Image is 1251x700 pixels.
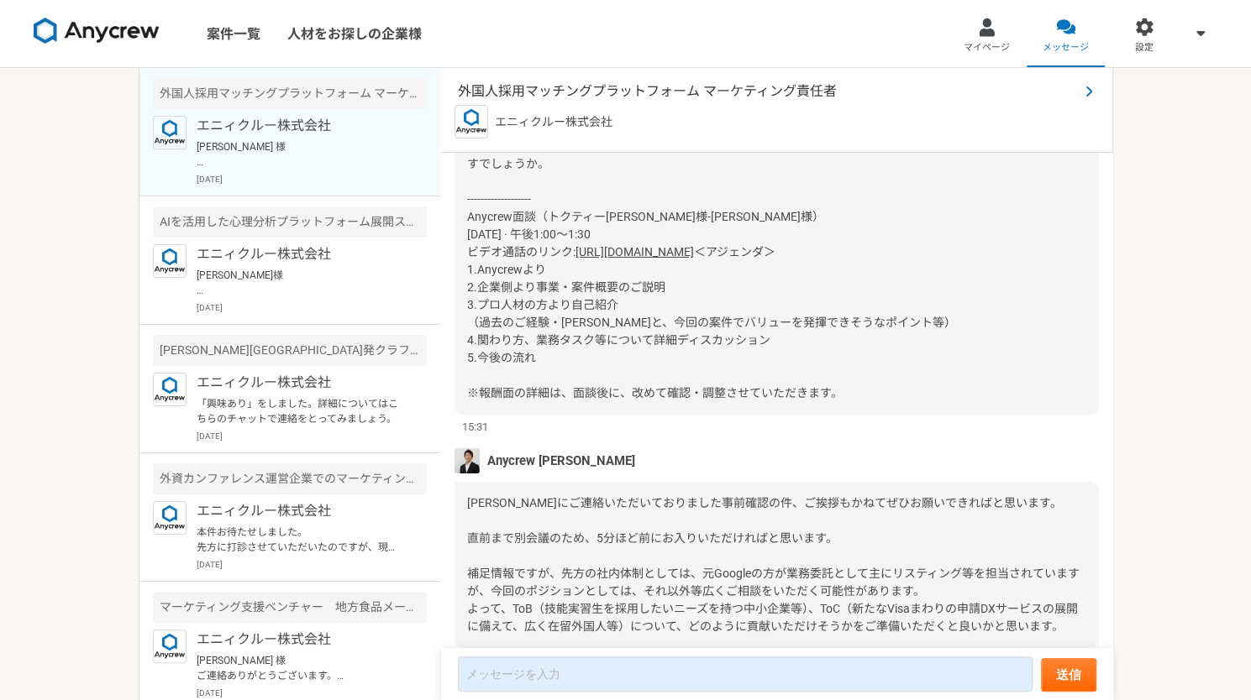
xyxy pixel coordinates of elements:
[153,592,427,623] div: マーケティング支援ベンチャー 地方食品メーカーのEC/SNS支援（マーケター）
[964,41,1010,55] span: マイページ
[197,244,404,264] p: エニィクルー株式会社
[197,653,404,683] p: [PERSON_NAME] 様 ご連絡ありがとうございます。 引き続きよろしくお願いします。
[197,396,404,426] p: 「興味あり」をしました。詳細についてはこちらのチャットで連絡をとってみましょう。
[455,448,480,473] img: MHYT8150_2.jpg
[153,501,187,535] img: logo_text_blue_01.png
[467,496,1080,633] span: [PERSON_NAME]にご連絡いただいておりました事前確認の件、ご挨拶もかねてぜひお願いできればと思います。 直前まで別会議のため、5分ほど前にお入りいただければと思います。 補足情報ですが...
[34,18,160,44] img: 8DqYSo04kwAAAAASUVORK5CYII=
[197,629,404,650] p: エニィクルー株式会社
[153,463,427,494] div: 外資カンファレンス運営企業でのマーケティング業務【英語必須】
[467,245,956,400] span: ＜アジェンダ＞ 1.Anycrewより 2.企業側より事業・案件概要のご説明 3.プロ人材の方より自己紹介 （過去のご経験・[PERSON_NAME]と、今回の案件でバリューを発揮できそうなポイ...
[153,629,187,663] img: logo_text_blue_01.png
[467,51,1084,259] span: [PERSON_NAME]様 本件、[PERSON_NAME]とともに担当しております、[PERSON_NAME]の[PERSON_NAME]と申します。よろしくお願いいたします。 ご面談日程で...
[487,452,635,470] span: Anycrew [PERSON_NAME]
[455,105,488,138] img: logo_text_blue_01.png
[576,245,694,259] a: [URL][DOMAIN_NAME]
[153,206,427,238] div: AIを活用した心理分析プラットフォーム展開スタートアップ マーケティング企画運用
[197,116,404,136] p: エニィクルー株式会社
[197,373,404,393] p: エニィクルー株式会社
[495,113,612,131] p: エニィクルー株式会社
[197,525,404,555] p: 本件お待たせしました。 先方に打診させていただいたのですが、現在複数候補がいらっしゃる中で、イベントへの参加（平日日中）での稼働を考えると、副業のかたよりフリーランスの方を優先したいとありました...
[197,687,427,699] p: [DATE]
[153,116,187,149] img: logo_text_blue_01.png
[197,501,404,521] p: エニィクルー株式会社
[197,139,404,170] p: [PERSON_NAME] 様 お世話になっております。 上記承知いたしました。 後ほどよろしくお願いいたします。
[153,373,187,406] img: logo_text_blue_01.png
[458,81,1079,102] span: 外国人採用マッチングプラットフォーム マーケティング責任者
[197,301,427,314] p: [DATE]
[153,335,427,366] div: [PERSON_NAME][GEOGRAPHIC_DATA]発クラフトビールを手がけるベンチャー プロダクト・マーケティングの戦略立案
[1041,658,1096,692] button: 送信
[197,268,404,298] p: [PERSON_NAME]様 お世話になっております。 Anycrewの[PERSON_NAME]です。 こちらご返信遅くなり、申し訳ございません。 ご状況につきまして、承知いたしました。 先方...
[462,419,488,435] span: 15:31
[1043,41,1089,55] span: メッセージ
[197,173,427,185] p: [DATE]
[197,430,427,442] p: [DATE]
[1135,41,1154,55] span: 設定
[153,78,427,109] div: 外国人採用マッチングプラットフォーム マーケティング責任者
[153,244,187,278] img: logo_text_blue_01.png
[197,558,427,571] p: [DATE]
